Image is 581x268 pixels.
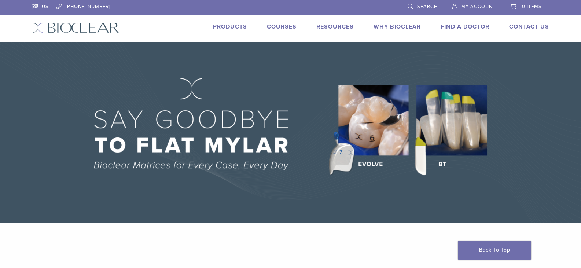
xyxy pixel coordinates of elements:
a: Resources [316,23,354,30]
span: 0 items [522,4,542,10]
a: Contact Us [509,23,549,30]
a: Back To Top [458,241,531,260]
a: Find A Doctor [441,23,489,30]
span: Search [417,4,438,10]
a: Products [213,23,247,30]
a: Courses [267,23,297,30]
img: Bioclear [32,22,119,33]
a: Why Bioclear [374,23,421,30]
span: My Account [461,4,496,10]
